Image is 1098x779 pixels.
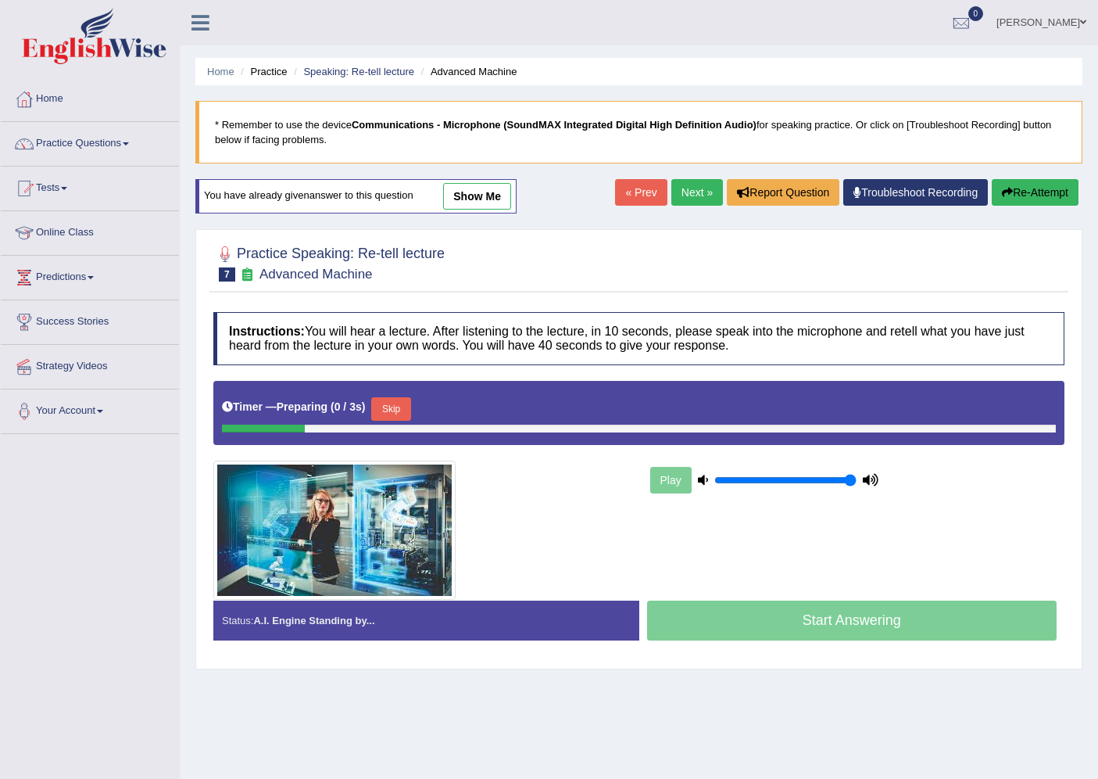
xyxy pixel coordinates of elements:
[331,400,334,413] b: (
[352,119,756,131] b: Communications - Microphone (SoundMAX Integrated Digital High Definition Audio)
[219,267,235,282] span: 7
[992,179,1078,206] button: Re-Attempt
[213,242,445,282] h2: Practice Speaking: Re-tell lecture
[615,179,667,206] a: « Prev
[1,77,179,117] a: Home
[671,179,723,206] a: Next »
[1,122,179,161] a: Practice Questions
[195,101,1082,163] blockquote: * Remember to use the device for speaking practice. Or click on [Troubleshoot Recording] button b...
[213,601,639,641] div: Status:
[968,6,984,21] span: 0
[443,183,511,210] a: show me
[1,389,179,429] a: Your Account
[195,179,517,214] div: You have already given answer to this question
[417,64,517,79] li: Advanced Machine
[362,400,366,413] b: )
[727,179,839,206] button: Report Question
[843,179,988,206] a: Troubleshoot Recording
[1,211,179,250] a: Online Class
[229,325,305,338] b: Instructions:
[277,400,327,413] b: Preparing
[222,401,365,413] h5: Timer —
[237,64,287,79] li: Practice
[1,167,179,206] a: Tests
[1,256,179,295] a: Predictions
[207,66,234,77] a: Home
[253,615,374,626] strong: A.I. Engine Standing by...
[213,312,1064,364] h4: You will hear a lecture. After listening to the lecture, in 10 seconds, please speak into the mic...
[1,345,179,384] a: Strategy Videos
[371,397,410,421] button: Skip
[259,267,373,282] small: Advanced Machine
[334,400,362,413] b: 0 / 3s
[239,267,256,282] small: Exam occurring question
[303,66,414,77] a: Speaking: Re-tell lecture
[1,300,179,339] a: Success Stories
